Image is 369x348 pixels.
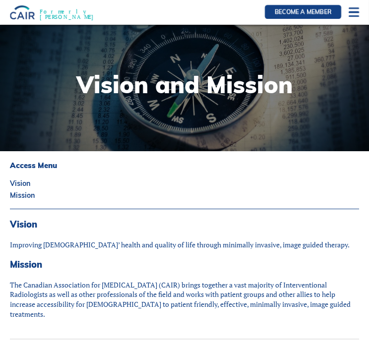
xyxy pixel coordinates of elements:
[10,219,359,230] h2: Vision
[10,259,359,270] h2: Mission
[76,73,293,96] h1: Vision and Mission
[10,240,359,250] p: Improving [DEMOGRAPHIC_DATA]’ health and quality of life through minimally invasive, image guided...
[265,5,341,19] a: Become a member
[10,192,359,199] a: Mission
[10,161,359,170] h3: Access Menu
[10,280,359,319] p: The Canadian Association for [MEDICAL_DATA] (CAIR) brings together a vast majority of Interventio...
[10,5,35,19] img: CIRA
[35,9,102,20] span: Formerly [PERSON_NAME]
[10,180,359,187] a: Vision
